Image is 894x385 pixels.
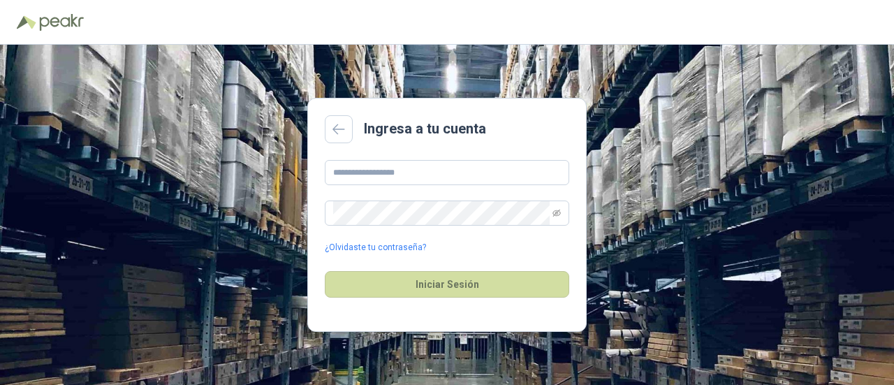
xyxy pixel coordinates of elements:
h2: Ingresa a tu cuenta [364,118,486,140]
img: Logo [17,15,36,29]
a: ¿Olvidaste tu contraseña? [325,241,426,254]
button: Iniciar Sesión [325,271,569,298]
img: Peakr [39,14,84,31]
span: eye-invisible [552,209,561,217]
